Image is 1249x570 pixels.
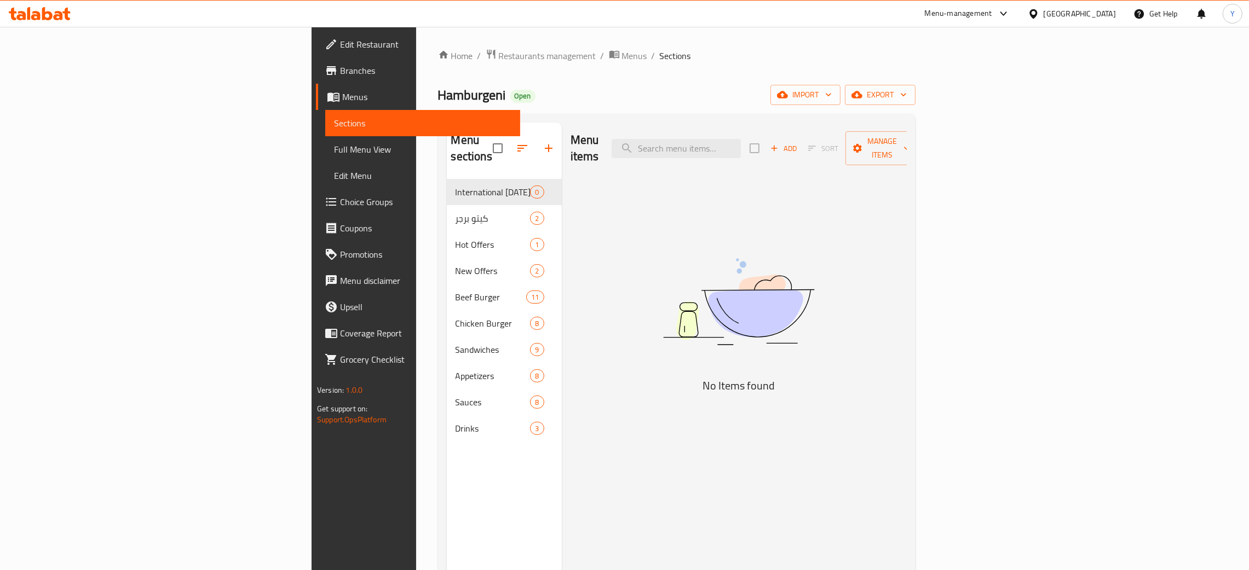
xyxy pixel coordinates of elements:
[447,363,562,389] div: Appetizers8
[456,264,531,277] span: New Offers
[530,185,544,199] div: items
[447,284,562,310] div: Beef Burger11
[456,212,531,225] span: كيتو برجر
[317,402,367,416] span: Get support on:
[531,423,543,434] span: 3
[801,140,845,157] span: Select section first
[340,300,511,313] span: Upsell
[660,49,691,62] span: Sections
[486,49,596,63] a: Restaurants management
[456,422,531,435] span: Drinks
[456,185,531,199] span: International [DATE]
[854,135,910,162] span: Manage items
[438,49,916,63] nav: breadcrumb
[447,205,562,231] div: كيتو برجر2
[652,49,655,62] li: /
[531,187,543,197] span: 0
[845,131,919,165] button: Manage items
[602,229,876,374] img: dish.svg
[334,117,511,130] span: Sections
[316,241,520,267] a: Promotions
[531,371,543,381] span: 8
[447,415,562,441] div: Drinks3
[486,137,509,160] span: Select all sections
[342,90,511,103] span: Menus
[340,195,511,208] span: Choice Groups
[316,346,520,373] a: Grocery Checklist
[447,179,562,205] div: International [DATE]0
[1230,8,1235,20] span: Y
[531,397,543,408] span: 8
[447,389,562,415] div: Sauces8
[571,132,599,165] h2: Menu items
[456,238,531,251] span: Hot Offers
[526,290,544,304] div: items
[447,175,562,446] nav: Menu sections
[456,290,527,304] div: Beef Burger
[316,294,520,320] a: Upsell
[854,88,907,102] span: export
[530,212,544,225] div: items
[447,310,562,336] div: Chicken Burger8
[530,395,544,409] div: items
[622,49,647,62] span: Menus
[531,318,543,329] span: 8
[510,90,536,103] div: Open
[317,383,344,397] span: Version:
[456,317,531,330] span: Chicken Burger
[531,213,543,224] span: 2
[510,91,536,101] span: Open
[340,274,511,287] span: Menu disclaimer
[530,422,544,435] div: items
[602,377,876,394] h5: No Items found
[456,185,531,199] div: International Potato Day
[334,143,511,156] span: Full Menu View
[499,49,596,62] span: Restaurants management
[340,38,511,51] span: Edit Restaurant
[456,343,531,356] span: Sandwiches
[316,320,520,346] a: Coverage Report
[766,140,801,157] span: Add item
[340,248,511,261] span: Promotions
[456,395,531,409] span: Sauces
[316,31,520,57] a: Edit Restaurant
[317,412,387,427] a: Support.OpsPlatform
[770,85,841,105] button: import
[325,162,520,189] a: Edit Menu
[531,240,543,250] span: 1
[334,169,511,182] span: Edit Menu
[340,222,511,235] span: Coupons
[530,343,544,356] div: items
[527,292,543,303] span: 11
[845,85,916,105] button: export
[531,345,543,355] span: 9
[325,110,520,136] a: Sections
[456,369,531,382] div: Appetizers
[325,136,520,162] a: Full Menu View
[769,142,798,155] span: Add
[536,135,562,161] button: Add section
[316,189,520,215] a: Choice Groups
[530,238,544,251] div: items
[340,353,511,366] span: Grocery Checklist
[609,49,647,63] a: Menus
[530,317,544,330] div: items
[612,139,741,158] input: search
[766,140,801,157] button: Add
[340,327,511,340] span: Coverage Report
[531,266,543,276] span: 2
[1044,8,1116,20] div: [GEOGRAPHIC_DATA]
[316,267,520,294] a: Menu disclaimer
[601,49,605,62] li: /
[509,135,536,161] span: Sort sections
[346,383,362,397] span: 1.0.0
[316,84,520,110] a: Menus
[447,231,562,258] div: Hot Offers1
